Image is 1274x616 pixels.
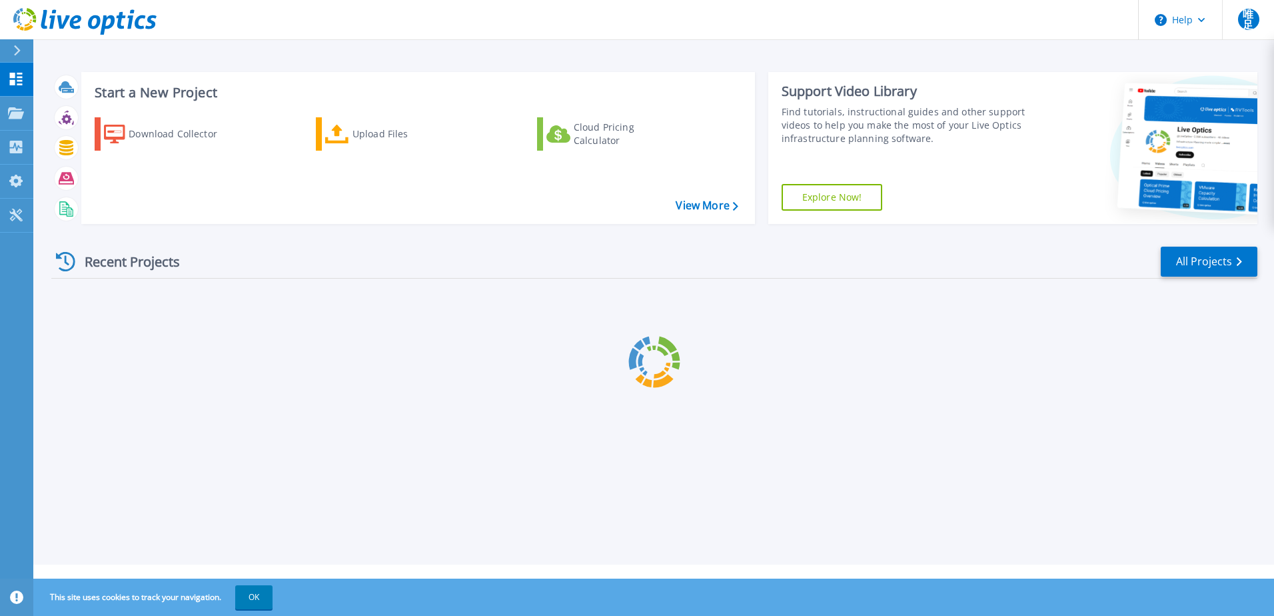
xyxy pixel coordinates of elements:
span: 唯足 [1238,9,1259,30]
div: Find tutorials, instructional guides and other support videos to help you make the most of your L... [782,105,1031,145]
div: Cloud Pricing Calculator [574,121,680,147]
span: This site uses cookies to track your navigation. [37,585,273,609]
button: OK [235,585,273,609]
div: Recent Projects [51,245,198,278]
a: Download Collector [95,117,243,151]
h3: Start a New Project [95,85,738,100]
div: Support Video Library [782,83,1031,100]
a: All Projects [1161,247,1257,277]
a: View More [676,199,738,212]
a: Upload Files [316,117,464,151]
a: Explore Now! [782,184,883,211]
div: Upload Files [352,121,459,147]
div: Download Collector [129,121,235,147]
a: Cloud Pricing Calculator [537,117,686,151]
